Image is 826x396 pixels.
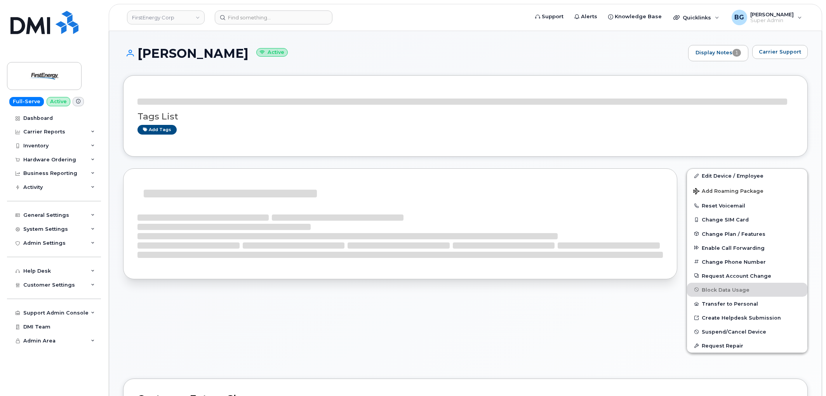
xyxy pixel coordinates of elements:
button: Block Data Usage [687,283,807,297]
h1: [PERSON_NAME] [123,47,684,60]
a: Display Notes1 [688,45,748,61]
button: Change SIM Card [687,213,807,227]
span: Change Plan / Features [702,231,765,237]
button: Suspend/Cancel Device [687,325,807,339]
span: 1 [732,49,741,57]
span: Enable Call Forwarding [702,245,765,251]
button: Transfer to Personal [687,297,807,311]
button: Enable Call Forwarding [687,241,807,255]
button: Change Phone Number [687,255,807,269]
h3: Tags List [137,112,793,121]
span: Suspend/Cancel Device [702,329,766,335]
span: Add Roaming Package [693,188,763,195]
button: Reset Voicemail [687,199,807,213]
button: Request Repair [687,339,807,353]
span: Carrier Support [759,48,801,55]
button: Add Roaming Package [687,183,807,199]
a: Edit Device / Employee [687,169,807,183]
small: Active [256,48,288,57]
button: Request Account Change [687,269,807,283]
button: Change Plan / Features [687,227,807,241]
button: Carrier Support [752,45,808,59]
a: Create Helpdesk Submission [687,311,807,325]
a: Add tags [137,125,177,135]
